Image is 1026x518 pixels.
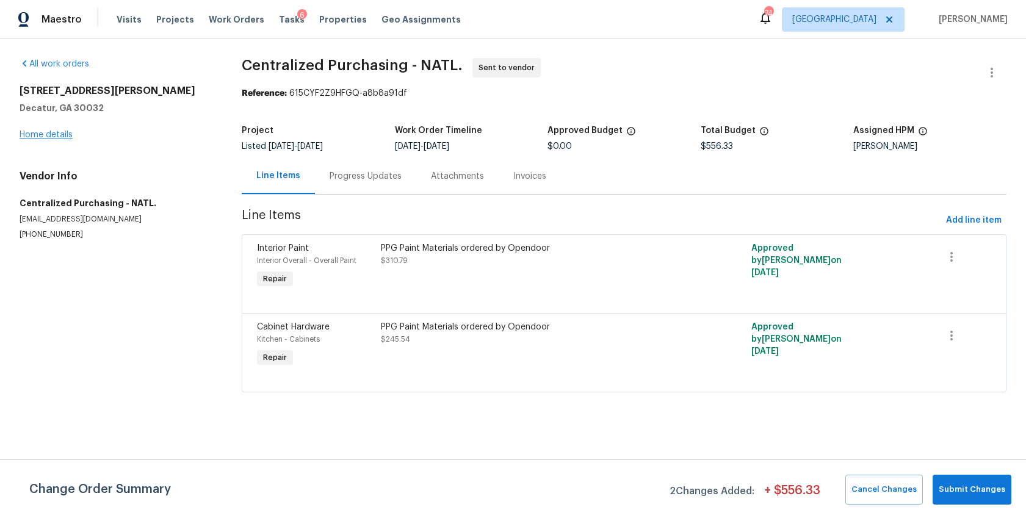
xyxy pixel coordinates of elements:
span: [DATE] [751,347,779,356]
span: $0.00 [547,142,572,151]
span: Listed [242,142,323,151]
span: [DATE] [424,142,449,151]
span: Visits [117,13,142,26]
span: [DATE] [297,142,323,151]
span: Approved by [PERSON_NAME] on [751,244,842,277]
span: Interior Overall - Overall Paint [257,257,356,264]
span: Properties [319,13,367,26]
a: All work orders [20,60,89,68]
span: Tasks [279,15,305,24]
span: The total cost of line items that have been approved by both Opendoor and the Trade Partner. This... [626,126,636,142]
div: PPG Paint Materials ordered by Opendoor [381,321,682,333]
span: - [269,142,323,151]
span: Projects [156,13,194,26]
span: Repair [258,351,292,364]
span: Approved by [PERSON_NAME] on [751,323,842,356]
span: Interior Paint [257,244,309,253]
a: Home details [20,131,73,139]
h4: Vendor Info [20,170,212,182]
h2: [STREET_ADDRESS][PERSON_NAME] [20,85,212,97]
p: [PHONE_NUMBER] [20,229,212,240]
button: Add line item [941,209,1006,232]
span: The total cost of line items that have been proposed by Opendoor. This sum includes line items th... [759,126,769,142]
div: [PERSON_NAME] [853,142,1006,151]
p: [EMAIL_ADDRESS][DOMAIN_NAME] [20,214,212,225]
div: Attachments [431,170,484,182]
span: Centralized Purchasing - NATL. [242,58,463,73]
span: Work Orders [209,13,264,26]
span: Repair [258,273,292,285]
span: Add line item [946,213,1002,228]
div: Line Items [256,170,300,182]
h5: Decatur, GA 30032 [20,102,212,114]
span: The hpm assigned to this work order. [918,126,928,142]
h5: Assigned HPM [853,126,914,135]
span: - [395,142,449,151]
span: $556.33 [701,142,733,151]
div: 6 [297,9,307,21]
span: $310.79 [381,257,408,264]
h5: Approved Budget [547,126,623,135]
span: Sent to vendor [479,62,540,74]
b: Reference: [242,89,287,98]
div: Progress Updates [330,170,402,182]
span: Geo Assignments [381,13,461,26]
div: 74 [764,7,773,20]
div: Invoices [513,170,546,182]
h5: Work Order Timeline [395,126,482,135]
div: PPG Paint Materials ordered by Opendoor [381,242,682,254]
span: $245.54 [381,336,410,343]
h5: Total Budget [701,126,756,135]
span: [DATE] [269,142,294,151]
span: Kitchen - Cabinets [257,336,320,343]
span: Line Items [242,209,941,232]
span: Cabinet Hardware [257,323,330,331]
span: [GEOGRAPHIC_DATA] [792,13,876,26]
span: Maestro [42,13,82,26]
h5: Centralized Purchasing - NATL. [20,197,212,209]
h5: Project [242,126,273,135]
div: 615CYF2Z9HFGQ-a8b8a91df [242,87,1006,99]
span: [DATE] [751,268,779,277]
span: [DATE] [395,142,421,151]
span: [PERSON_NAME] [934,13,1008,26]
